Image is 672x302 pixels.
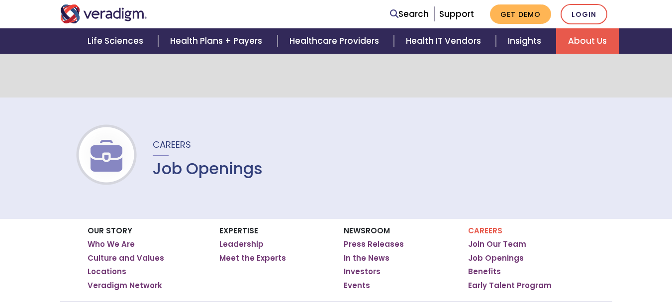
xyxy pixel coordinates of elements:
a: Support [439,8,474,20]
a: Life Sciences [76,28,158,54]
a: Events [344,281,370,291]
a: Search [390,7,429,21]
a: In the News [344,253,389,263]
a: Benefits [468,267,501,277]
a: Health Plans + Payers [158,28,277,54]
a: Who We Are [88,239,135,249]
span: Careers [153,138,191,151]
a: Investors [344,267,381,277]
a: Culture and Values [88,253,164,263]
a: Meet the Experts [219,253,286,263]
img: Veradigm logo [60,4,147,23]
a: Veradigm Network [88,281,162,291]
a: Login [561,4,607,24]
a: Get Demo [490,4,551,24]
a: Join Our Team [468,239,526,249]
a: Leadership [219,239,264,249]
a: Job Openings [468,253,524,263]
a: Early Talent Program [468,281,552,291]
h1: Job Openings [153,159,263,178]
a: Health IT Vendors [394,28,496,54]
a: Locations [88,267,126,277]
a: Healthcare Providers [278,28,394,54]
a: Press Releases [344,239,404,249]
a: Insights [496,28,556,54]
a: About Us [556,28,619,54]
